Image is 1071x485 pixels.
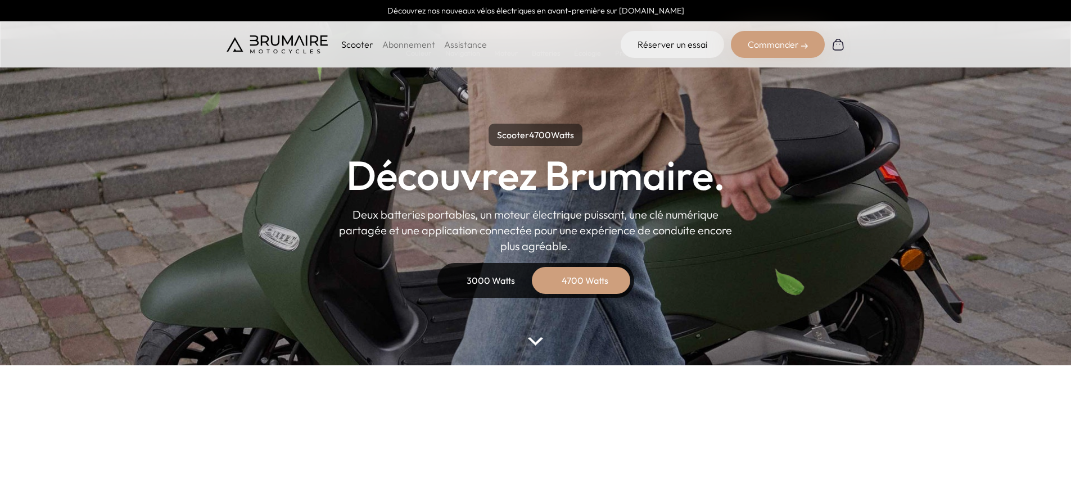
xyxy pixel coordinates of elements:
[382,39,435,50] a: Abonnement
[528,337,543,346] img: arrow-bottom.png
[346,155,725,196] h1: Découvrez Brumaire.
[489,124,582,146] p: Scooter Watts
[227,35,328,53] img: Brumaire Motocycles
[339,207,733,254] p: Deux batteries portables, un moteur électrique puissant, une clé numérique partagée et une applic...
[832,38,845,51] img: Panier
[801,43,808,49] img: right-arrow-2.png
[621,31,724,58] a: Réserver un essai
[341,38,373,51] p: Scooter
[446,267,536,294] div: 3000 Watts
[444,39,487,50] a: Assistance
[731,31,825,58] div: Commander
[540,267,630,294] div: 4700 Watts
[529,129,551,140] span: 4700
